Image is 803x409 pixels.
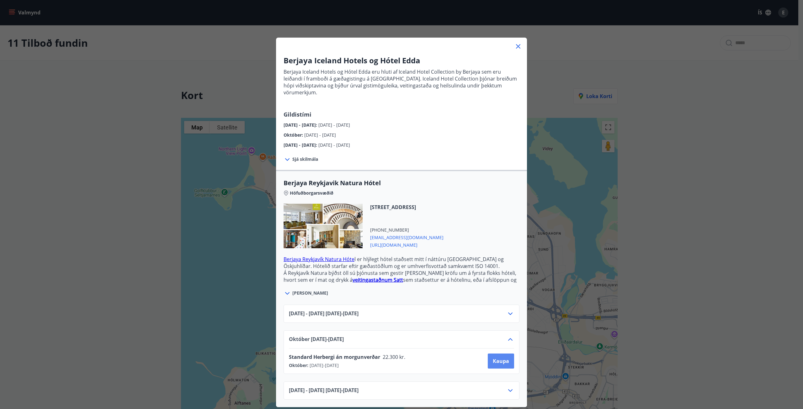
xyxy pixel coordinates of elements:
span: [PERSON_NAME] [292,290,328,296]
span: Berjaya Reykjavik Natura Hótel [284,179,519,187]
span: [DATE] - [DATE] [318,122,350,128]
span: [STREET_ADDRESS] [370,204,444,211]
span: [DATE] - [DATE] [318,142,350,148]
span: Gildistími [284,111,311,118]
span: Október : [289,362,308,369]
span: [EMAIL_ADDRESS][DOMAIN_NAME] [370,233,444,241]
span: [DATE] - [DATE] [308,362,339,369]
span: Október : [284,132,304,138]
button: Kaupa [488,354,514,369]
span: [PHONE_NUMBER] [370,227,444,233]
p: Á Reykjavík Natura býðst öll sú þjónusta sem gestir [PERSON_NAME] kröfu um á fyrsta flokks hóteli... [284,270,519,290]
span: [DATE] - [DATE] : [284,122,318,128]
span: Kaupa [493,358,509,364]
span: 22.300 kr. [380,354,407,360]
a: veitingastaðnum Satt [353,276,403,283]
a: Berjaya Reykjavík Natura Hóte [284,256,354,263]
span: [DATE] - [DATE] : [284,142,318,148]
p: l er hlýlegt hótel staðsett mitt í náttúru [GEOGRAPHIC_DATA] og Öskjuhlíðar. Hótelið starfar efti... [284,256,519,270]
h3: Berjaya Iceland Hotels og Hótel Edda [284,55,519,66]
span: Höfuðborgarsvæðið [290,190,333,196]
span: Standard Herbergi án morgunverðar [289,354,380,360]
span: Október [DATE] - [DATE] [289,336,344,343]
span: [DATE] - [DATE] [304,132,336,138]
span: [DATE] - [DATE] [DATE] - [DATE] [289,387,359,394]
span: [DATE] - [DATE] [DATE] - [DATE] [289,310,359,317]
p: Berjaya Iceland Hotels og Hótel Edda eru hluti af Iceland Hotel Collection by Berjaya sem eru lei... [284,68,519,96]
span: Sjá skilmála [292,156,318,162]
span: [URL][DOMAIN_NAME] [370,241,444,248]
